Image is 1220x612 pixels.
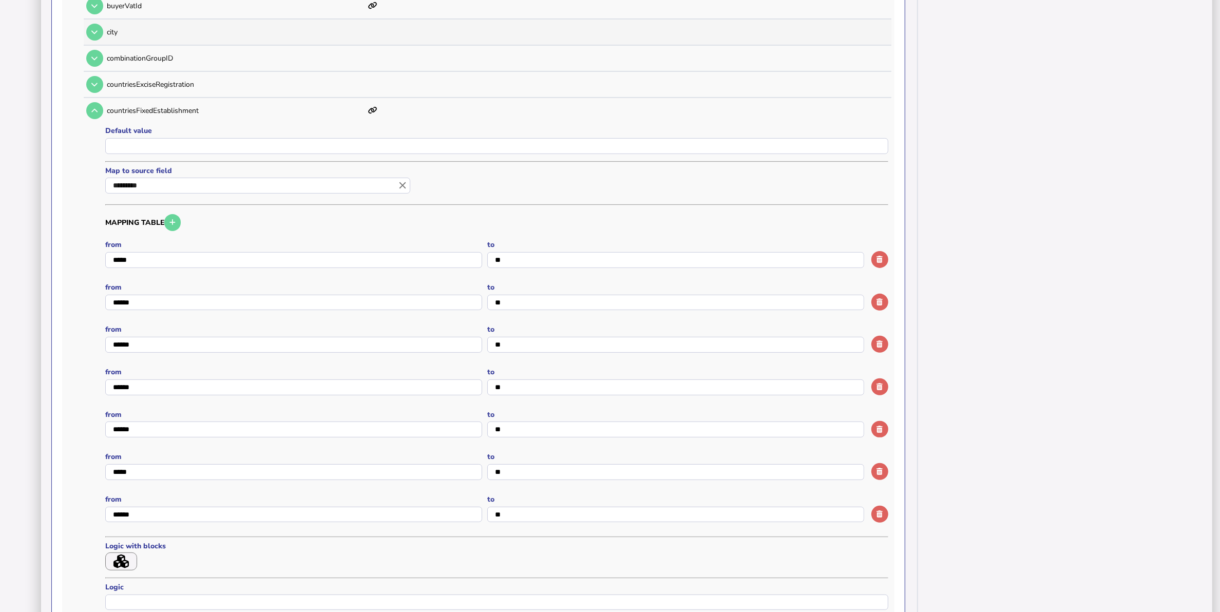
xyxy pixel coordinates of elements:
p: combinationGroupID [107,53,365,63]
i: Close [397,180,408,192]
label: to [487,282,864,292]
button: Open [86,102,103,119]
button: Open [86,24,103,41]
label: to [487,410,864,419]
label: Map to source field [105,166,494,176]
label: from [105,240,482,250]
label: from [105,367,482,377]
button: Open [86,76,103,93]
label: to [487,240,864,250]
p: countriesExciseRegistration [107,80,365,89]
label: Default value [105,126,888,136]
p: buyerVatId [107,1,365,11]
label: from [105,282,482,292]
label: to [487,494,864,504]
label: to [487,367,864,377]
i: This item has mappings defined [368,107,377,114]
label: to [487,324,864,334]
p: countriesFixedEstablishment [107,106,365,116]
label: from [105,324,482,334]
label: to [487,452,864,462]
label: from [105,452,482,462]
label: from [105,494,482,504]
h3: Mapping table [105,213,888,233]
label: Logic with blocks [105,541,193,551]
button: Open [86,50,103,67]
p: city [107,27,365,37]
label: from [105,410,482,419]
i: This item has mappings defined [368,2,377,9]
label: Logic [105,582,888,592]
